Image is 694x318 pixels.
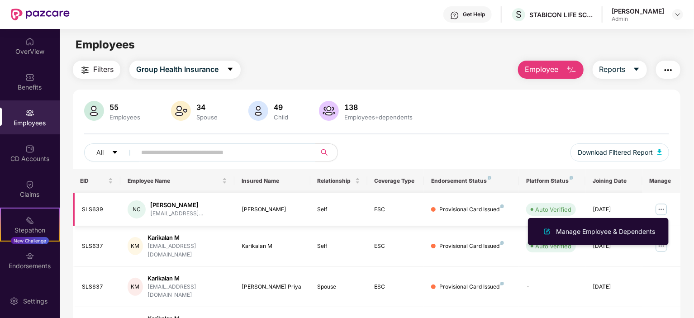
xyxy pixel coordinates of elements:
[318,177,353,185] span: Relationship
[80,177,106,185] span: EID
[112,149,118,157] span: caret-down
[375,283,417,291] div: ESC
[519,267,585,308] td: -
[367,169,424,193] th: Coverage Type
[542,226,552,237] img: svg+xml;base64,PHN2ZyB4bWxucz0iaHR0cDovL3d3dy53My5vcmcvMjAwMC9zdmciIHhtbG5zOnhsaW5rPSJodHRwOi8vd3...
[25,252,34,261] img: svg+xml;base64,PHN2ZyBpZD0iRW5kb3JzZW1lbnRzIiB4bWxucz0iaHR0cDovL3d3dy53My5vcmcvMjAwMC9zdmciIHdpZH...
[585,169,642,193] th: Joining Date
[554,227,657,237] div: Manage Employee & Dependents
[25,144,34,153] img: svg+xml;base64,PHN2ZyBpZD0iQ0RfQWNjb3VudHMiIGRhdGEtbmFtZT0iQ0QgQWNjb3VudHMiIHhtbG5zPSJodHRwOi8vd3...
[315,143,338,161] button: search
[25,73,34,82] img: svg+xml;base64,PHN2ZyBpZD0iQmVuZWZpdHMiIHhtbG5zPSJodHRwOi8vd3d3LnczLm9yZy8yMDAwL3N2ZyIgd2lkdGg9Ij...
[73,61,120,79] button: Filters
[96,147,104,157] span: All
[11,237,49,244] div: New Challenge
[529,10,593,19] div: STABICON LIFE SCIENCES PRIVATE LIMITED
[93,64,114,75] span: Filters
[82,242,113,251] div: SLS637
[500,282,504,285] img: svg+xml;base64,PHN2ZyB4bWxucz0iaHR0cDovL3d3dy53My5vcmcvMjAwMC9zdmciIHdpZHRoPSI4IiBoZWlnaHQ9IjgiIH...
[439,242,504,251] div: Provisional Card Issued
[612,7,664,15] div: [PERSON_NAME]
[25,180,34,189] img: svg+xml;base64,PHN2ZyBpZD0iQ2xhaW0iIHhtbG5zPSJodHRwOi8vd3d3LnczLm9yZy8yMDAwL3N2ZyIgd2lkdGg9IjIwIi...
[25,216,34,225] img: svg+xml;base64,PHN2ZyB4bWxucz0iaHR0cDovL3d3dy53My5vcmcvMjAwMC9zdmciIHdpZHRoPSIyMSIgaGVpZ2h0PSIyMC...
[242,283,303,291] div: [PERSON_NAME] Priya
[342,114,414,121] div: Employees+dependents
[642,169,680,193] th: Manage
[76,38,135,51] span: Employees
[570,143,669,161] button: Download Filtered Report
[593,61,647,79] button: Reportscaret-down
[147,274,227,283] div: Karikalan M
[82,283,113,291] div: SLS637
[129,61,241,79] button: Group Health Insurancecaret-down
[310,169,367,193] th: Relationship
[439,283,504,291] div: Provisional Card Issued
[82,205,113,214] div: SLS639
[195,114,219,121] div: Spouse
[319,101,339,121] img: svg+xml;base64,PHN2ZyB4bWxucz0iaHR0cDovL3d3dy53My5vcmcvMjAwMC9zdmciIHhtbG5zOnhsaW5rPSJodHRwOi8vd3...
[375,205,417,214] div: ESC
[195,103,219,112] div: 34
[84,143,139,161] button: Allcaret-down
[518,61,584,79] button: Employee
[525,64,559,75] span: Employee
[20,297,50,306] div: Settings
[593,283,635,291] div: [DATE]
[25,37,34,46] img: svg+xml;base64,PHN2ZyBpZD0iSG9tZSIgeG1sbnM9Imh0dHA6Ly93d3cudzMub3JnLzIwMDAvc3ZnIiB3aWR0aD0iMjAiIG...
[120,169,234,193] th: Employee Name
[500,241,504,245] img: svg+xml;base64,PHN2ZyB4bWxucz0iaHR0cDovL3d3dy53My5vcmcvMjAwMC9zdmciIHdpZHRoPSI4IiBoZWlnaHQ9IjgiIH...
[128,278,143,296] div: KM
[150,209,203,218] div: [EMAIL_ADDRESS]...
[500,204,504,208] img: svg+xml;base64,PHN2ZyB4bWxucz0iaHR0cDovL3d3dy53My5vcmcvMjAwMC9zdmciIHdpZHRoPSI4IiBoZWlnaHQ9IjgiIH...
[136,64,219,75] span: Group Health Insurance
[570,176,573,180] img: svg+xml;base64,PHN2ZyB4bWxucz0iaHR0cDovL3d3dy53My5vcmcvMjAwMC9zdmciIHdpZHRoPSI4IiBoZWlnaHQ9IjgiIH...
[108,103,142,112] div: 55
[11,9,70,20] img: New Pazcare Logo
[147,233,227,242] div: Karikalan M
[657,149,662,155] img: svg+xml;base64,PHN2ZyB4bWxucz0iaHR0cDovL3d3dy53My5vcmcvMjAwMC9zdmciIHhtbG5zOnhsaW5rPSJodHRwOi8vd3...
[318,242,360,251] div: Self
[633,66,640,74] span: caret-down
[147,283,227,300] div: [EMAIL_ADDRESS][DOMAIN_NAME]
[654,202,669,217] img: manageButton
[431,177,512,185] div: Endorsement Status
[535,205,571,214] div: Auto Verified
[242,242,303,251] div: Karikalan M
[242,205,303,214] div: [PERSON_NAME]
[663,65,674,76] img: svg+xml;base64,PHN2ZyB4bWxucz0iaHR0cDovL3d3dy53My5vcmcvMjAwMC9zdmciIHdpZHRoPSIyNCIgaGVpZ2h0PSIyNC...
[1,226,59,235] div: Stepathon
[599,64,626,75] span: Reports
[10,297,19,306] img: svg+xml;base64,PHN2ZyBpZD0iU2V0dGluZy0yMHgyMCIgeG1sbnM9Imh0dHA6Ly93d3cudzMub3JnLzIwMDAvc3ZnIiB3aW...
[315,149,333,156] span: search
[73,169,120,193] th: EID
[375,242,417,251] div: ESC
[526,177,578,185] div: Platform Status
[248,101,268,121] img: svg+xml;base64,PHN2ZyB4bWxucz0iaHR0cDovL3d3dy53My5vcmcvMjAwMC9zdmciIHhtbG5zOnhsaW5rPSJodHRwOi8vd3...
[84,101,104,121] img: svg+xml;base64,PHN2ZyB4bWxucz0iaHR0cDovL3d3dy53My5vcmcvMjAwMC9zdmciIHhtbG5zOnhsaW5rPSJodHRwOi8vd3...
[108,114,142,121] div: Employees
[578,147,653,157] span: Download Filtered Report
[25,109,34,118] img: svg+xml;base64,PHN2ZyBpZD0iRW1wbG95ZWVzIiB4bWxucz0iaHR0cDovL3d3dy53My5vcmcvMjAwMC9zdmciIHdpZHRoPS...
[488,176,491,180] img: svg+xml;base64,PHN2ZyB4bWxucz0iaHR0cDovL3d3dy53My5vcmcvMjAwMC9zdmciIHdpZHRoPSI4IiBoZWlnaHQ9IjgiIH...
[147,242,227,259] div: [EMAIL_ADDRESS][DOMAIN_NAME]
[450,11,459,20] img: svg+xml;base64,PHN2ZyBpZD0iSGVscC0zMngzMiIgeG1sbnM9Imh0dHA6Ly93d3cudzMub3JnLzIwMDAvc3ZnIiB3aWR0aD...
[342,103,414,112] div: 138
[272,103,290,112] div: 49
[566,65,577,76] img: svg+xml;base64,PHN2ZyB4bWxucz0iaHR0cDovL3d3dy53My5vcmcvMjAwMC9zdmciIHhtbG5zOnhsaW5rPSJodHRwOi8vd3...
[128,237,143,255] div: KM
[234,169,310,193] th: Insured Name
[593,205,635,214] div: [DATE]
[80,65,90,76] img: svg+xml;base64,PHN2ZyB4bWxucz0iaHR0cDovL3d3dy53My5vcmcvMjAwMC9zdmciIHdpZHRoPSIyNCIgaGVpZ2h0PSIyNC...
[516,9,522,20] span: S
[128,177,220,185] span: Employee Name
[318,205,360,214] div: Self
[150,201,203,209] div: [PERSON_NAME]
[171,101,191,121] img: svg+xml;base64,PHN2ZyB4bWxucz0iaHR0cDovL3d3dy53My5vcmcvMjAwMC9zdmciIHhtbG5zOnhsaW5rPSJodHRwOi8vd3...
[272,114,290,121] div: Child
[128,200,146,218] div: NC
[612,15,664,23] div: Admin
[674,11,681,18] img: svg+xml;base64,PHN2ZyBpZD0iRHJvcGRvd24tMzJ4MzIiIHhtbG5zPSJodHRwOi8vd3d3LnczLm9yZy8yMDAwL3N2ZyIgd2...
[463,11,485,18] div: Get Help
[227,66,234,74] span: caret-down
[439,205,504,214] div: Provisional Card Issued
